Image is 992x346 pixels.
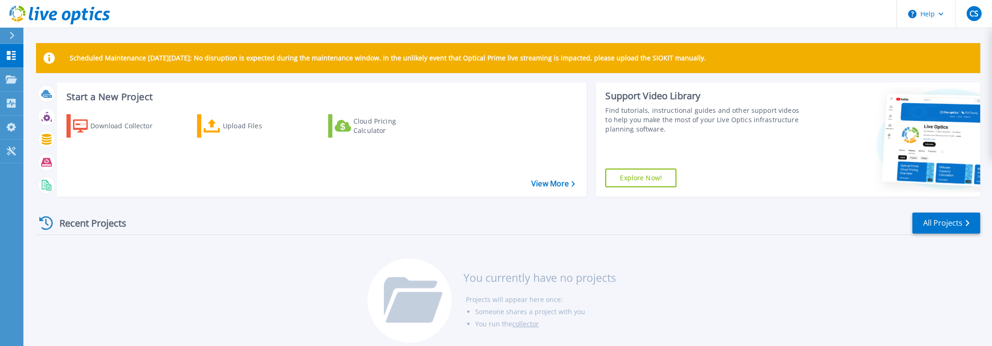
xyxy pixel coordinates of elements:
a: Download Collector [66,114,171,138]
div: Cloud Pricing Calculator [353,117,428,135]
p: Scheduled Maintenance [DATE][DATE]: No disruption is expected during the maintenance window. In t... [70,54,706,62]
div: Find tutorials, instructional guides and other support videos to help you make the most of your L... [605,106,802,134]
a: Cloud Pricing Calculator [328,114,433,138]
li: Projects will appear here once: [466,294,616,306]
div: Recent Projects [36,212,139,235]
h3: You currently have no projects [463,272,616,283]
a: Explore Now! [605,169,676,187]
li: Someone shares a project with you [475,306,616,318]
li: You run the [475,318,616,330]
a: View More [531,179,575,188]
a: All Projects [912,213,980,234]
div: Upload Files [223,117,298,135]
a: Upload Files [197,114,301,138]
span: CS [970,10,978,17]
div: Support Video Library [605,90,802,102]
h3: Start a New Project [66,92,575,102]
a: collector [512,319,539,328]
div: Download Collector [90,117,165,135]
